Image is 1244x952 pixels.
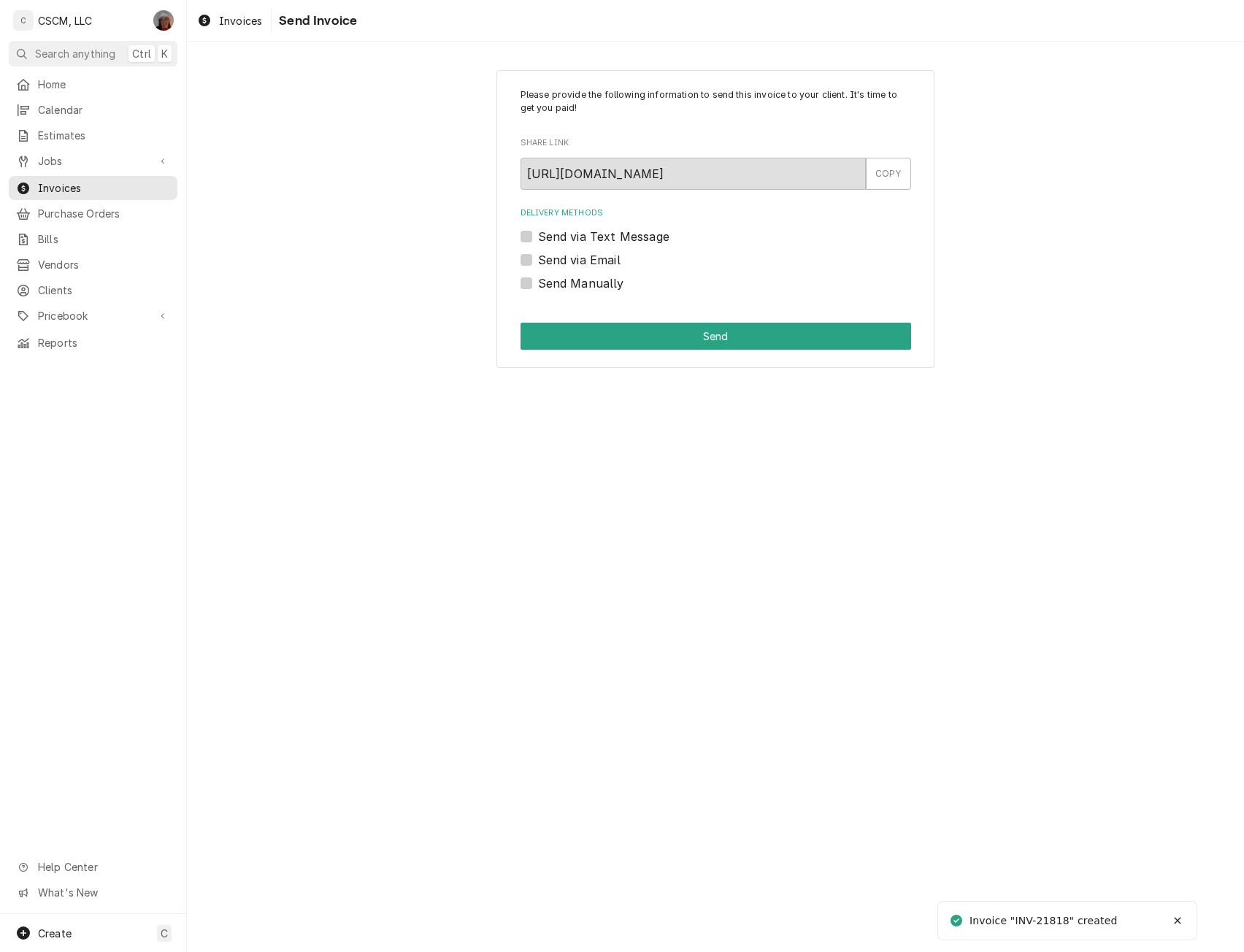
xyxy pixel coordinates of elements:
[13,10,34,31] div: C
[219,13,262,28] span: Invoices
[38,257,170,272] span: Vendors
[38,128,170,143] span: Estimates
[538,275,624,292] label: Send Manually
[521,88,911,115] p: Please provide the following information to send this invoice to your client. It's time to get yo...
[38,102,170,118] span: Calendar
[9,304,177,328] a: Go to Pricebook
[38,153,148,169] span: Jobs
[38,308,148,323] span: Pricebook
[38,859,169,875] span: Help Center
[9,72,177,96] a: Home
[9,201,177,226] a: Purchase Orders
[9,253,177,277] a: Vendors
[35,46,115,61] span: Search anything
[521,323,911,350] div: Button Group
[161,926,168,941] span: C
[38,283,170,298] span: Clients
[9,98,177,122] a: Calendar
[496,70,934,369] div: Invoice Send
[521,207,911,219] label: Delivery Methods
[521,88,911,292] div: Invoice Send Form
[9,331,177,355] a: Reports
[866,158,911,190] button: COPY
[521,323,911,350] div: Button Group Row
[9,855,177,879] a: Go to Help Center
[538,228,669,245] label: Send via Text Message
[132,46,151,61] span: Ctrl
[161,46,168,61] span: K
[538,251,621,269] label: Send via Email
[9,227,177,251] a: Bills
[191,9,268,33] a: Invoices
[38,13,92,28] div: CSCM, LLC
[970,913,1119,929] div: Invoice "INV-21818" created
[521,323,911,350] button: Send
[38,180,170,196] span: Invoices
[274,11,357,31] span: Send Invoice
[38,206,170,221] span: Purchase Orders
[9,278,177,302] a: Clients
[9,123,177,147] a: Estimates
[9,41,177,66] button: Search anythingCtrlK
[38,231,170,247] span: Bills
[153,10,174,31] div: Dena Vecchetti's Avatar
[521,207,911,291] div: Delivery Methods
[9,880,177,905] a: Go to What's New
[38,927,72,940] span: Create
[521,137,911,149] label: Share Link
[38,335,170,350] span: Reports
[9,149,177,173] a: Go to Jobs
[521,137,911,189] div: Share Link
[38,77,170,92] span: Home
[153,10,174,31] div: DV
[9,176,177,200] a: Invoices
[38,885,169,900] span: What's New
